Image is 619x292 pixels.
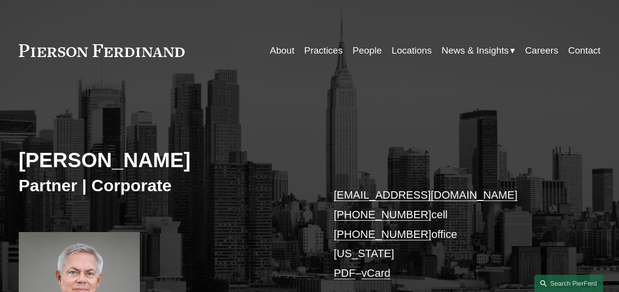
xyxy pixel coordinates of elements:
[525,41,558,60] a: Careers
[19,175,310,196] h3: Partner | Corporate
[568,41,600,60] a: Contact
[534,275,603,292] a: Search this site
[334,228,431,240] a: [PHONE_NUMBER]
[353,41,382,60] a: People
[334,189,518,201] a: [EMAIL_ADDRESS][DOMAIN_NAME]
[442,41,515,60] a: folder dropdown
[304,41,343,60] a: Practices
[334,208,431,221] a: [PHONE_NUMBER]
[442,42,509,59] span: News & Insights
[361,267,391,279] a: vCard
[334,185,576,283] p: cell office [US_STATE] –
[391,41,431,60] a: Locations
[334,267,356,279] a: PDF
[270,41,294,60] a: About
[19,148,310,173] h2: [PERSON_NAME]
